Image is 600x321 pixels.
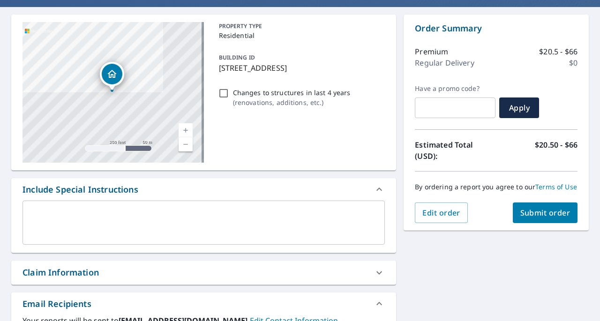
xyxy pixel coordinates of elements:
[219,22,382,30] p: PROPERTY TYPE
[539,46,577,57] p: $20.5 - $66
[507,103,532,113] span: Apply
[513,202,578,223] button: Submit order
[179,123,193,137] a: Current Level 17, Zoom In
[11,292,396,315] div: Email Recipients
[415,139,496,162] p: Estimated Total (USD):
[569,57,577,68] p: $0
[219,62,382,74] p: [STREET_ADDRESS]
[219,53,255,61] p: BUILDING ID
[233,88,351,97] p: Changes to structures in last 4 years
[11,178,396,201] div: Include Special Instructions
[22,183,138,196] div: Include Special Instructions
[415,84,495,93] label: Have a promo code?
[179,137,193,151] a: Current Level 17, Zoom Out
[415,46,448,57] p: Premium
[11,261,396,284] div: Claim Information
[415,183,577,191] p: By ordering a report you agree to our
[520,208,570,218] span: Submit order
[415,202,468,223] button: Edit order
[499,97,539,118] button: Apply
[415,57,474,68] p: Regular Delivery
[233,97,351,107] p: ( renovations, additions, etc. )
[22,266,99,279] div: Claim Information
[100,62,124,91] div: Dropped pin, building 1, Residential property, 1114 Indian Dr Auburn, PA 17922
[535,139,577,162] p: $20.50 - $66
[415,22,577,35] p: Order Summary
[422,208,460,218] span: Edit order
[219,30,382,40] p: Residential
[535,182,577,191] a: Terms of Use
[22,298,91,310] div: Email Recipients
